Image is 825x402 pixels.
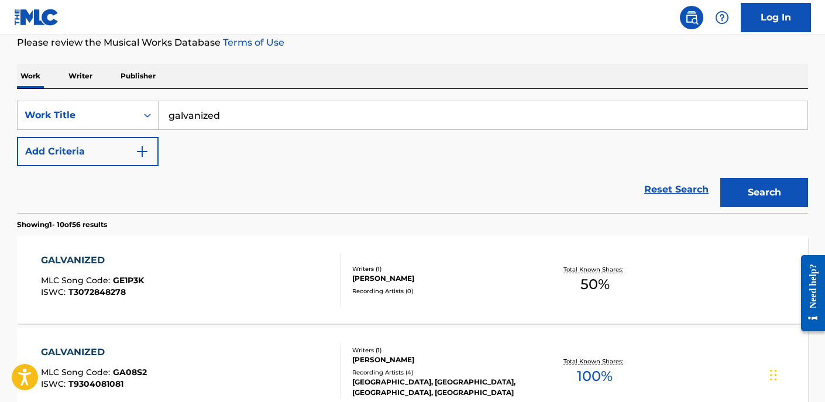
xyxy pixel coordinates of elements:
span: T3072848278 [68,287,126,297]
p: Work [17,64,44,88]
p: Total Known Shares: [563,265,626,274]
a: Reset Search [638,177,714,202]
div: Writers ( 1 ) [352,264,529,273]
iframe: Chat Widget [766,346,825,402]
form: Search Form [17,101,808,213]
span: ISWC : [41,287,68,297]
div: [GEOGRAPHIC_DATA], [GEOGRAPHIC_DATA], [GEOGRAPHIC_DATA], [GEOGRAPHIC_DATA] [352,377,529,398]
img: search [685,11,699,25]
p: Showing 1 - 10 of 56 results [17,219,107,230]
a: Terms of Use [221,37,284,48]
span: T9304081081 [68,379,123,389]
div: Help [710,6,734,29]
div: Writers ( 1 ) [352,346,529,355]
span: GE1P3K [113,275,144,286]
span: 50 % [580,274,610,295]
button: Add Criteria [17,137,159,166]
a: Log In [741,3,811,32]
div: [PERSON_NAME] [352,355,529,365]
span: ISWC : [41,379,68,389]
a: GALVANIZEDMLC Song Code:GE1P3KISWC:T3072848278Writers (1)[PERSON_NAME]Recording Artists (0)Total ... [17,236,808,324]
div: GALVANIZED [41,253,144,267]
div: Recording Artists ( 4 ) [352,368,529,377]
div: Work Title [25,108,130,122]
p: Total Known Shares: [563,357,626,366]
button: Search [720,178,808,207]
span: MLC Song Code : [41,275,113,286]
div: [PERSON_NAME] [352,273,529,284]
span: MLC Song Code : [41,367,113,377]
span: GA08S2 [113,367,147,377]
p: Publisher [117,64,159,88]
span: 100 % [577,366,613,387]
p: Writer [65,64,96,88]
img: 9d2ae6d4665cec9f34b9.svg [135,145,149,159]
div: GALVANIZED [41,345,147,359]
iframe: Resource Center [792,246,825,340]
div: Drag [770,358,777,393]
div: Recording Artists ( 0 ) [352,287,529,296]
img: MLC Logo [14,9,59,26]
a: Public Search [680,6,703,29]
p: Please review the Musical Works Database [17,36,808,50]
img: help [715,11,729,25]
